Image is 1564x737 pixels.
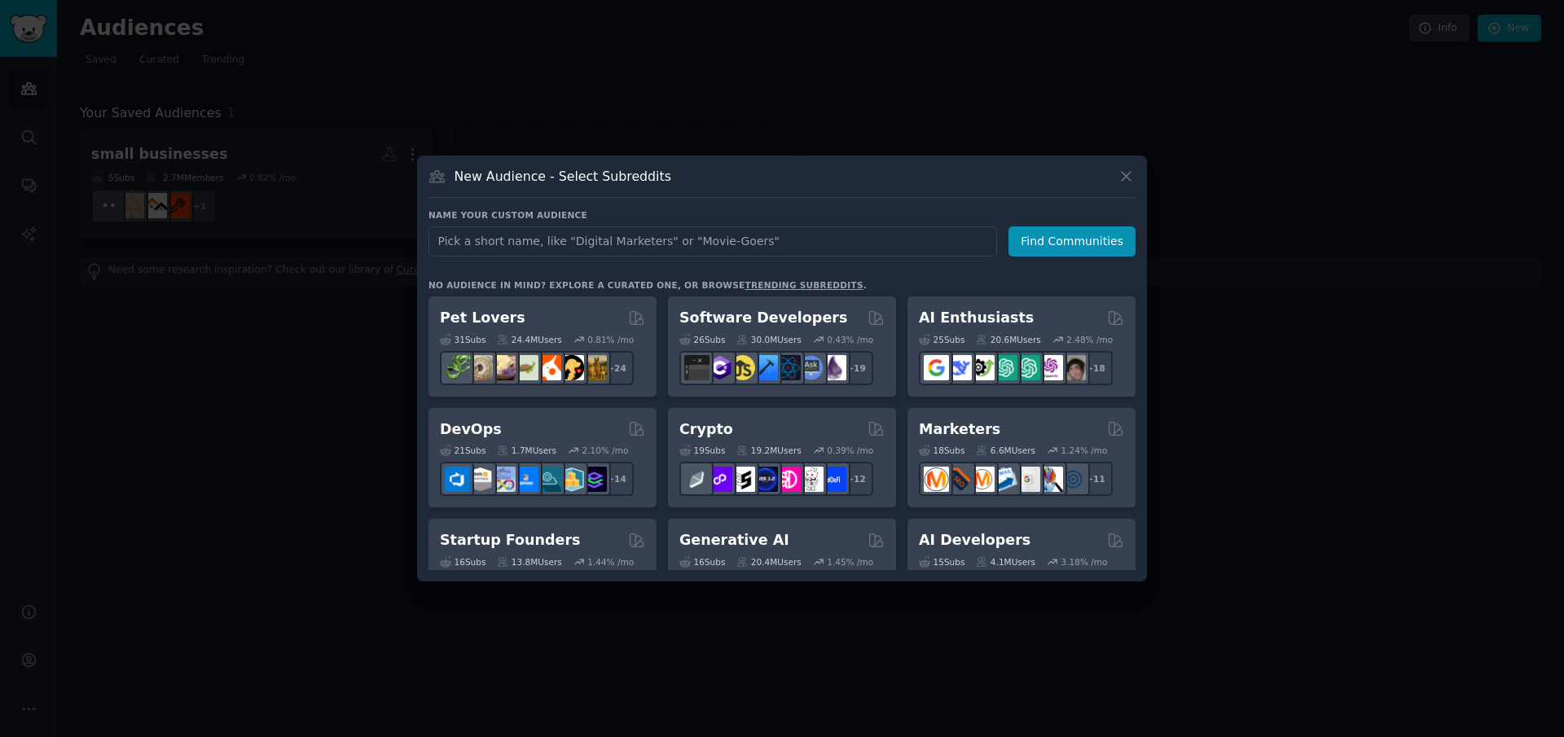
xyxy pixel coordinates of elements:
div: 15 Sub s [919,556,964,568]
img: AWS_Certified_Experts [468,467,493,492]
img: GoogleGeminiAI [924,355,949,380]
img: 0xPolygon [707,467,732,492]
img: ballpython [468,355,493,380]
div: 16 Sub s [679,556,725,568]
img: ArtificalIntelligence [1061,355,1086,380]
h2: AI Enthusiasts [919,308,1034,328]
div: No audience in mind? Explore a curated one, or browse . [428,279,867,291]
img: leopardgeckos [490,355,516,380]
div: 1.45 % /mo [827,556,873,568]
div: 24.4M Users [497,334,561,345]
img: csharp [707,355,732,380]
h2: AI Developers [919,530,1030,551]
h3: New Audience - Select Subreddits [455,168,671,185]
img: learnjavascript [730,355,755,380]
img: OnlineMarketing [1061,467,1086,492]
div: 2.48 % /mo [1066,334,1113,345]
img: DevOpsLinks [513,467,538,492]
img: ethstaker [730,467,755,492]
div: 25 Sub s [919,334,964,345]
div: 30.0M Users [736,334,801,345]
img: AskMarketing [969,467,995,492]
img: turtle [513,355,538,380]
div: 26 Sub s [679,334,725,345]
img: software [684,355,710,380]
div: 1.7M Users [497,445,556,456]
div: 31 Sub s [440,334,485,345]
img: cockatiel [536,355,561,380]
img: defiblockchain [775,467,801,492]
div: 0.81 % /mo [587,334,634,345]
div: + 24 [600,351,634,385]
div: 0.39 % /mo [827,445,873,456]
h2: Software Developers [679,308,847,328]
img: aws_cdk [559,467,584,492]
h2: Pet Lovers [440,308,525,328]
img: Docker_DevOps [490,467,516,492]
h2: DevOps [440,419,502,440]
img: chatgpt_prompts_ [1015,355,1040,380]
img: CryptoNews [798,467,824,492]
img: dogbreed [582,355,607,380]
img: MarketingResearch [1038,467,1063,492]
img: AskComputerScience [798,355,824,380]
div: 19 Sub s [679,445,725,456]
div: + 19 [839,351,873,385]
img: herpetology [445,355,470,380]
img: OpenAIDev [1038,355,1063,380]
div: 0.43 % /mo [827,334,873,345]
div: + 11 [1079,462,1113,496]
a: trending subreddits [745,280,863,290]
img: defi_ [821,467,846,492]
img: bigseo [947,467,972,492]
input: Pick a short name, like "Digital Marketers" or "Movie-Goers" [428,226,997,257]
div: 1.24 % /mo [1061,445,1108,456]
div: 18 Sub s [919,445,964,456]
div: 16 Sub s [440,556,485,568]
div: + 12 [839,462,873,496]
img: ethfinance [684,467,710,492]
img: DeepSeek [947,355,972,380]
h3: Name your custom audience [428,209,1136,221]
button: Find Communities [1008,226,1136,257]
h2: Startup Founders [440,530,580,551]
h2: Generative AI [679,530,789,551]
h2: Marketers [919,419,1000,440]
img: chatgpt_promptDesign [992,355,1017,380]
img: PetAdvice [559,355,584,380]
div: 13.8M Users [497,556,561,568]
div: 3.18 % /mo [1061,556,1108,568]
img: reactnative [775,355,801,380]
div: 21 Sub s [440,445,485,456]
img: iOSProgramming [753,355,778,380]
div: 6.6M Users [976,445,1035,456]
div: 1.44 % /mo [587,556,634,568]
img: azuredevops [445,467,470,492]
h2: Crypto [679,419,733,440]
div: 2.10 % /mo [582,445,629,456]
img: PlatformEngineers [582,467,607,492]
div: 20.6M Users [976,334,1040,345]
div: 20.4M Users [736,556,801,568]
div: 4.1M Users [976,556,1035,568]
img: content_marketing [924,467,949,492]
img: web3 [753,467,778,492]
div: 19.2M Users [736,445,801,456]
div: + 14 [600,462,634,496]
img: platformengineering [536,467,561,492]
img: googleads [1015,467,1040,492]
img: elixir [821,355,846,380]
div: + 18 [1079,351,1113,385]
img: Emailmarketing [992,467,1017,492]
img: AItoolsCatalog [969,355,995,380]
